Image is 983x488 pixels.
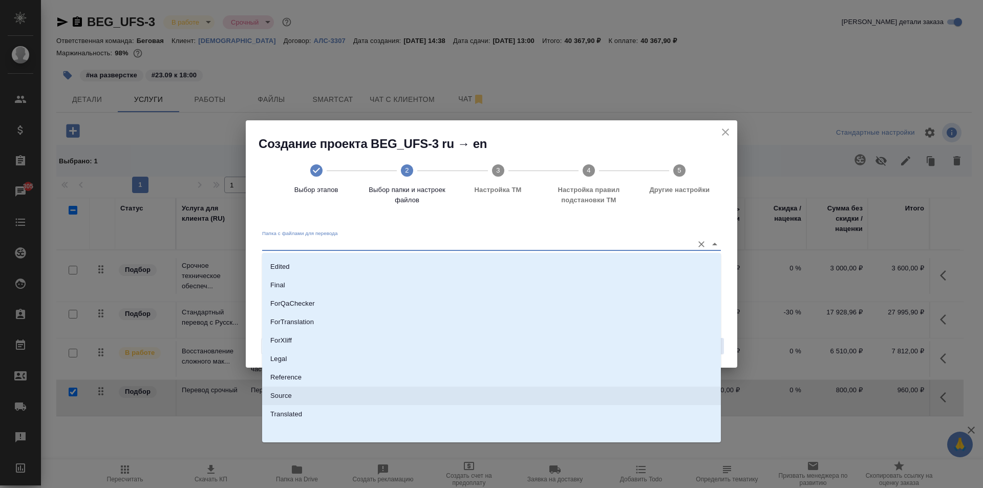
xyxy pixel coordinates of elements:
button: Очистить [694,237,709,251]
h2: Создание проекта BEG_UFS-3 ru → en [259,136,737,152]
p: ForTranslation [270,317,314,327]
p: ForXliff [270,335,292,346]
button: Close [708,237,722,251]
p: Final [270,280,285,290]
label: Папка с файлами для перевода [262,230,338,236]
span: Выбор этапов [275,185,357,195]
p: Source [270,391,292,401]
text: 5 [678,166,681,174]
span: Выбор папки и настроек файлов [366,185,448,205]
button: close [718,124,733,140]
p: ForQaChecker [270,299,315,309]
text: 4 [587,166,590,174]
span: Настройка ТМ [457,185,539,195]
p: Reference [270,372,302,383]
text: 3 [496,166,500,174]
p: Translated [270,409,302,419]
p: Legal [270,354,287,364]
p: Edited [270,262,290,272]
text: 2 [405,166,409,174]
span: Настройка правил подстановки TM [547,185,630,205]
span: Другие настройки [638,185,721,195]
button: Назад [261,338,294,354]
